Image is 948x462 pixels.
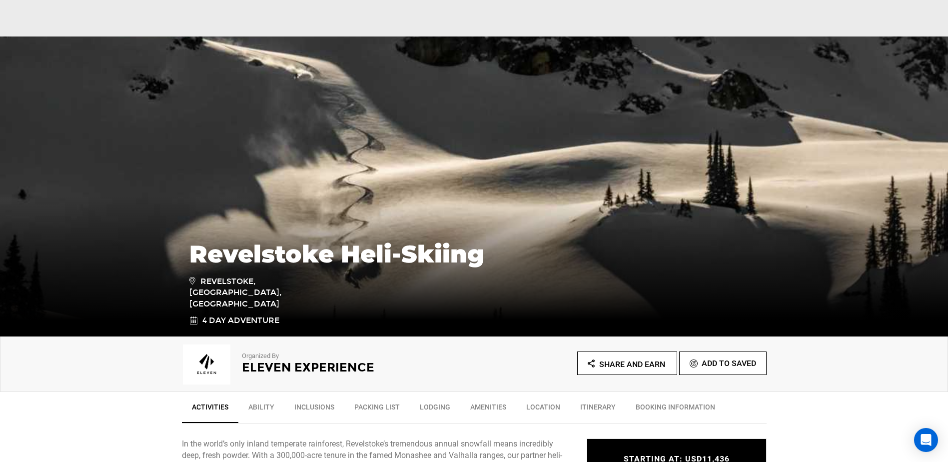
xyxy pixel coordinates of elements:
a: Location [516,397,570,422]
h1: Revelstoke Heli-Skiing [189,240,759,267]
a: Activities [182,397,238,423]
span: 4 Day Adventure [202,315,279,326]
span: Add To Saved [702,358,756,368]
span: Share and Earn [599,359,665,369]
a: BOOKING INFORMATION [626,397,725,422]
a: Ability [238,397,284,422]
img: img_1e092992658a6b93aba699cbb498c2e1.png [182,344,232,384]
p: Organized By [242,351,447,361]
span: Revelstoke, [GEOGRAPHIC_DATA], [GEOGRAPHIC_DATA] [189,275,332,310]
a: Lodging [410,397,460,422]
h2: Eleven Experience [242,361,447,374]
a: Inclusions [284,397,344,422]
a: Amenities [460,397,516,422]
div: Open Intercom Messenger [914,428,938,452]
a: Itinerary [570,397,626,422]
a: Packing List [344,397,410,422]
